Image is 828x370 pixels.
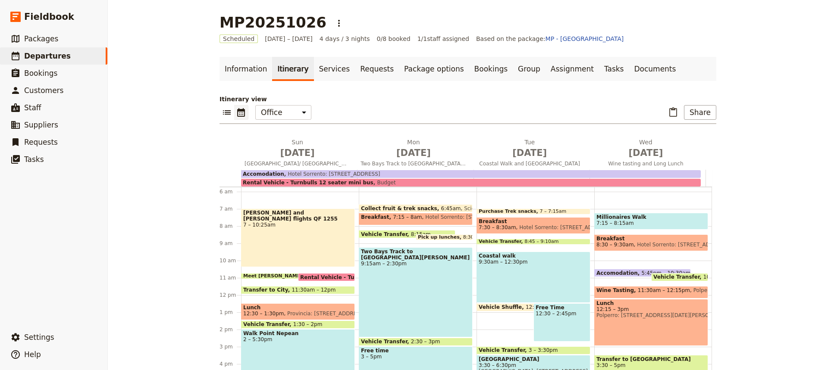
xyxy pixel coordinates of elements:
[479,224,516,230] span: 7:30 – 8:30am
[418,235,463,240] span: Pick up lunches
[300,274,434,280] span: Rental Vehicle - Turnbulls 12 seater mini bus
[596,362,706,368] span: 3:30 – 5pm
[243,180,373,186] span: Rental Vehicle - Turnbulls 12 seater mini bus
[241,170,701,178] div: AccomodationHotel Sorrento: [STREET_ADDRESS]
[590,160,702,167] span: Wine tasting and Long Lunch
[220,205,241,212] div: 7 am
[599,57,629,81] a: Tasks
[359,204,473,212] div: Collect fruit & trek snacks6:45amScicluna Deli
[241,303,355,320] div: Lunch12:30 – 1:30pmProvincia: [STREET_ADDRESS]
[596,300,706,306] span: Lunch
[220,274,241,281] div: 11 am
[243,321,293,327] span: Vehicle Transfer
[479,253,588,259] span: Coastal walk
[220,34,258,43] span: Scheduled
[241,170,706,187] div: Rental Vehicle - Turnbulls 12 seater mini busBudgetAccomodationHotel Sorrento: [STREET_ADDRESS]
[479,304,526,310] span: Vehicle Shuffle
[596,312,706,318] span: Polperro: [STREET_ADDRESS][DATE][PERSON_NAME][DATE][PERSON_NAME]
[359,230,455,238] div: Vehicle Transfer8:15am
[590,138,706,170] button: Wed [DATE]Wine tasting and Long Lunch
[243,222,353,228] span: 7 – 10:25am
[220,292,241,298] div: 12 pm
[24,69,57,78] span: Bookings
[594,286,708,298] div: Wine Tasting11:30am – 12:15pmPolperro: [STREET_ADDRESS][DATE][PERSON_NAME][DATE][PERSON_NAME]
[596,214,706,220] span: Millionaires Walk
[220,105,234,120] button: List view
[411,339,440,345] span: 2:30 – 3pm
[241,179,701,187] div: Rental Vehicle - Turnbulls 12 seater mini busBudget
[524,239,558,244] span: 8:45 – 9:10am
[220,257,241,264] div: 10 am
[24,52,71,60] span: Departures
[594,299,708,346] div: Lunch12:15 – 3pmPolperro: [STREET_ADDRESS][DATE][PERSON_NAME][DATE][PERSON_NAME]
[361,339,411,345] span: Vehicle Transfer
[476,34,624,43] span: Based on the package:
[357,160,470,167] span: Two Bays Track to [GEOGRAPHIC_DATA][PERSON_NAME]
[361,354,470,360] span: 3 – 5pm
[441,205,461,211] span: 6:45am
[479,218,588,224] span: Breakfast
[594,269,691,277] div: Accomodation5:45pm – 10:30amHotel Sorrento: [STREET_ADDRESS]
[24,10,74,23] span: Fieldbook
[241,286,355,294] div: Transfer to City11:30am – 12pm
[361,261,470,267] span: 9:15am – 2:30pm
[24,103,41,112] span: Staff
[416,234,473,240] div: Pick up lunches8:30 – 8:45am
[651,273,708,281] div: Vehicle Transfer10:45 – 11:15am
[293,321,323,327] span: 1:30 – 2pm
[477,138,583,159] h2: Tue
[479,239,524,244] span: Vehicle Transfer
[463,235,497,240] span: 8:30 – 8:45am
[245,138,350,159] h2: Sun
[536,305,588,311] span: Free Time
[377,34,411,43] span: 0/8 booked
[292,287,336,293] span: 11:30am – 12pm
[461,205,498,211] span: Scicluna Deli
[516,224,612,230] span: Hotel Sorrento: [STREET_ADDRESS]
[24,155,44,164] span: Tasks
[298,273,355,281] div: Rental Vehicle - Turnbulls 12 seater mini bus
[243,274,359,279] span: Meet [PERSON_NAME] Shuttle bus pick up
[272,57,314,81] a: Itinerary
[479,259,588,265] span: 9:30am – 12:30pm
[359,247,473,337] div: Two Bays Track to [GEOGRAPHIC_DATA][PERSON_NAME]9:15am – 2:30pm
[243,330,353,336] span: Walk Point Nepean
[638,287,690,297] span: 11:30am – 12:15pm
[284,171,380,177] span: Hotel Sorrento: [STREET_ADDRESS]
[243,305,353,311] span: Lunch
[469,57,513,81] a: Bookings
[355,57,399,81] a: Requests
[359,338,473,346] div: Vehicle Transfer2:30 – 3pm
[361,214,393,220] span: Breakfast
[24,333,54,342] span: Settings
[361,138,466,159] h2: Mon
[220,14,326,31] h1: MP20251026
[220,343,241,350] div: 3 pm
[479,347,529,353] span: Vehicle Transfer
[243,210,353,222] span: [PERSON_NAME] and [PERSON_NAME] flights QF 1255
[243,311,284,317] span: 12:30 – 1:30pm
[220,95,716,103] p: Itinerary view
[629,57,681,81] a: Documents
[596,306,706,312] span: 12:15 – 3pm
[513,57,546,81] a: Group
[24,34,58,43] span: Packages
[642,270,691,276] span: 5:45pm – 10:30am
[546,57,599,81] a: Assignment
[265,34,313,43] span: [DATE] – [DATE]
[24,350,41,359] span: Help
[593,138,699,159] h2: Wed
[220,240,241,247] div: 9 am
[533,303,590,342] div: Free Time12:30 – 2:45pm
[546,35,624,42] a: MP - [GEOGRAPHIC_DATA]
[373,180,396,186] span: Budget
[653,274,703,280] span: Vehicle Transfer
[596,236,706,242] span: Breakfast
[361,146,466,159] span: [DATE]
[666,105,681,120] button: Paste itinerary item
[245,146,350,159] span: [DATE]
[593,146,699,159] span: [DATE]
[477,217,590,234] div: Breakfast7:30 – 8:30amHotel Sorrento: [STREET_ADDRESS]
[357,138,473,170] button: Mon [DATE]Two Bays Track to [GEOGRAPHIC_DATA][PERSON_NAME]
[361,348,470,354] span: Free time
